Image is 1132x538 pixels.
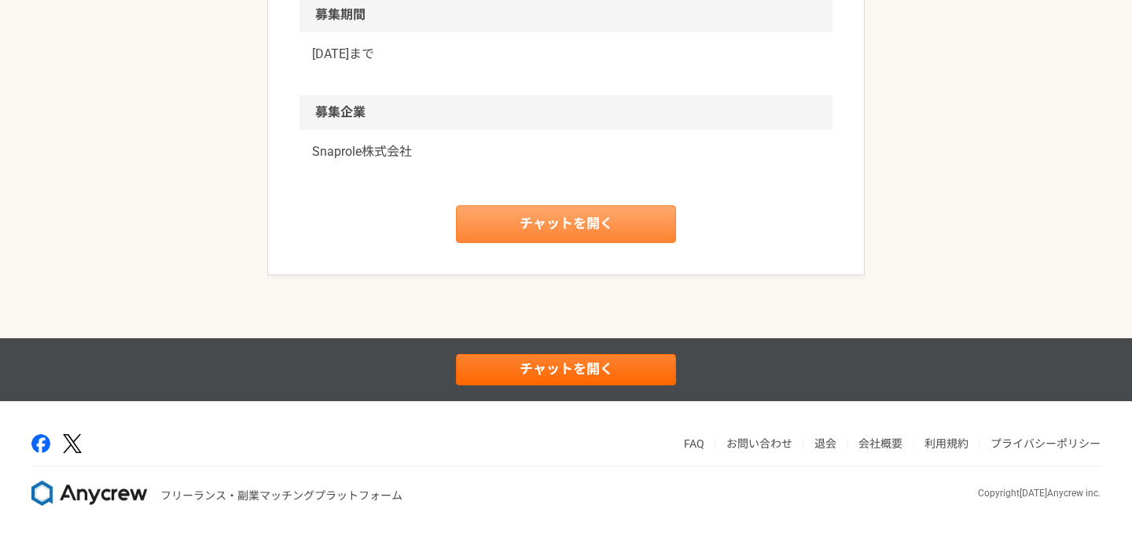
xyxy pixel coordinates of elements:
[456,205,676,243] a: チャットを開く
[978,486,1101,500] p: Copyright [DATE] Anycrew inc.
[160,488,402,504] p: フリーランス・副業マッチングプラットフォーム
[990,437,1101,450] a: プライバシーポリシー
[63,434,82,454] img: x-391a3a86.png
[858,437,902,450] a: 会社概要
[726,437,792,450] a: お問い合わせ
[312,45,820,64] p: [DATE]まで
[312,142,820,161] a: Snaprole株式会社
[300,95,832,130] h2: 募集企業
[684,437,704,450] a: FAQ
[924,437,968,450] a: 利用規約
[456,354,676,385] a: チャットを開く
[31,434,50,453] img: facebook-2adfd474.png
[31,481,148,506] img: 8DqYSo04kwAAAAASUVORK5CYII=
[814,437,836,450] a: 退会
